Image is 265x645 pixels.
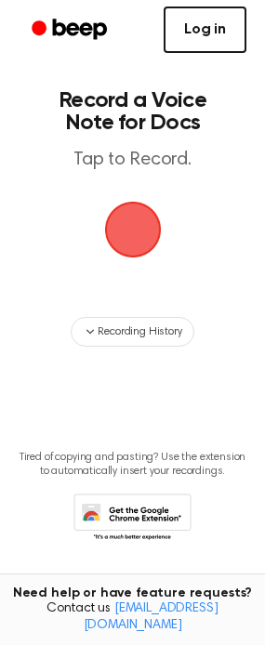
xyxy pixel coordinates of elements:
span: Contact us [11,601,254,634]
img: Beep Logo [105,202,161,257]
button: Recording History [71,317,193,347]
p: Tired of copying and pasting? Use the extension to automatically insert your recordings. [15,451,250,479]
a: Log in [164,7,246,53]
p: Tap to Record. [33,149,232,172]
a: Beep [19,12,124,48]
a: [EMAIL_ADDRESS][DOMAIN_NAME] [84,602,219,632]
span: Recording History [98,323,181,340]
h1: Record a Voice Note for Docs [33,89,232,134]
